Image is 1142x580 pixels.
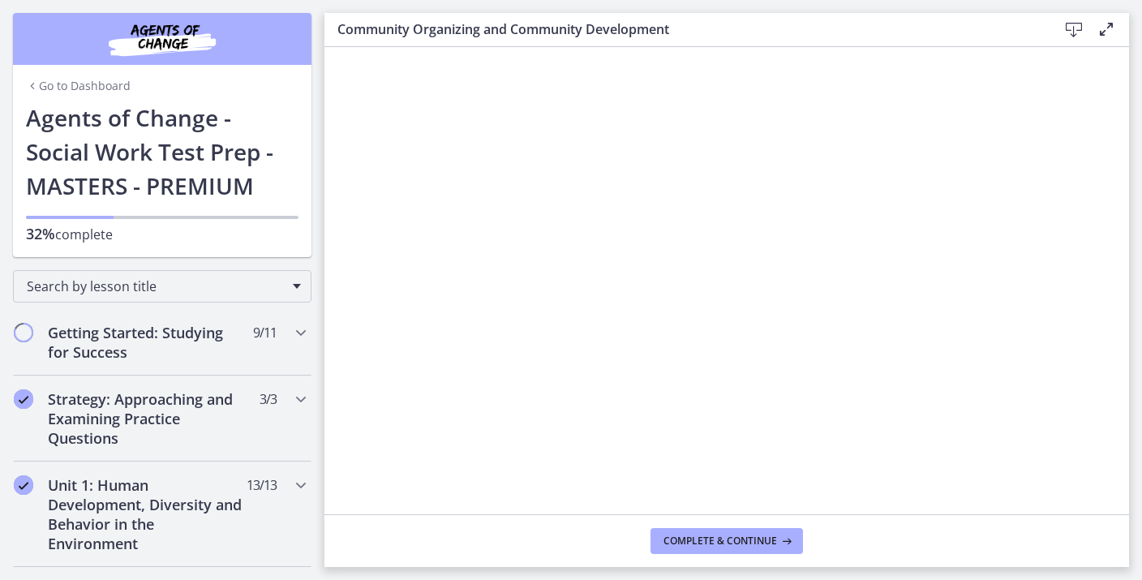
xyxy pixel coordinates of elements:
[260,389,277,409] span: 3 / 3
[337,19,1032,39] h3: Community Organizing and Community Development
[663,535,777,548] span: Complete & continue
[26,224,298,244] p: complete
[48,475,246,553] h2: Unit 1: Human Development, Diversity and Behavior in the Environment
[26,101,298,203] h1: Agents of Change - Social Work Test Prep - MASTERS - PREMIUM
[48,389,246,448] h2: Strategy: Approaching and Examining Practice Questions
[253,323,277,342] span: 9 / 11
[65,19,260,58] img: Agents of Change Social Work Test Prep
[14,475,33,495] i: Completed
[26,224,55,243] span: 32%
[48,323,246,362] h2: Getting Started: Studying for Success
[13,270,311,303] div: Search by lesson title
[247,475,277,495] span: 13 / 13
[27,277,285,295] span: Search by lesson title
[26,78,131,94] a: Go to Dashboard
[14,389,33,409] i: Completed
[650,528,803,554] button: Complete & continue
